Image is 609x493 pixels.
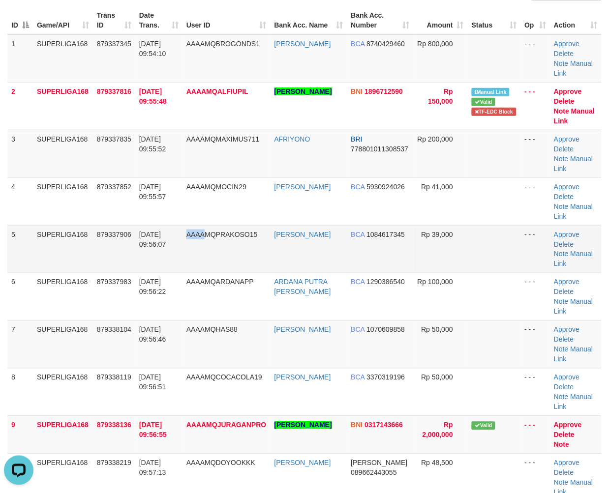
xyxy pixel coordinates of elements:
[554,298,569,306] a: Note
[97,374,131,381] span: 879338119
[554,183,579,191] a: Approve
[521,273,550,320] td: - - -
[135,6,183,34] th: Date Trans.: activate to sort column ascending
[139,40,166,58] span: [DATE] 09:54:10
[554,288,574,296] a: Delete
[554,326,579,334] a: Approve
[351,469,397,477] span: Copy 089662443055 to clipboard
[274,87,332,95] a: [PERSON_NAME]
[554,469,574,477] a: Delete
[351,278,365,286] span: BCA
[186,421,267,429] span: AAAAMQJURAGANPRO
[554,431,575,439] a: Delete
[139,459,166,477] span: [DATE] 09:57:13
[521,82,550,130] td: - - -
[521,225,550,273] td: - - -
[554,203,569,210] a: Note
[7,225,33,273] td: 5
[139,421,167,439] span: [DATE] 09:56:55
[7,34,33,83] td: 1
[554,155,593,173] a: Manual Link
[521,320,550,368] td: - - -
[521,130,550,177] td: - - -
[554,59,593,77] a: Manual Link
[33,320,93,368] td: SUPERLIGA168
[186,231,258,238] span: AAAAMQPRAKOSO15
[97,326,131,334] span: 879338104
[554,97,575,105] a: Delete
[186,135,260,143] span: AAAAMQMAXIMUS711
[33,177,93,225] td: SUPERLIGA168
[33,130,93,177] td: SUPERLIGA168
[351,374,365,381] span: BCA
[274,374,331,381] a: [PERSON_NAME]
[554,393,569,401] a: Note
[97,459,131,467] span: 879338219
[468,6,521,34] th: Status: activate to sort column ascending
[186,374,262,381] span: AAAAMQCOCACOLA19
[554,231,579,238] a: Approve
[554,50,574,58] a: Delete
[139,183,166,201] span: [DATE] 09:55:57
[554,459,579,467] a: Approve
[274,421,332,429] a: [PERSON_NAME]
[186,87,248,95] span: AAAAMQALFIUPIL
[183,6,271,34] th: User ID: activate to sort column ascending
[554,278,579,286] a: Approve
[351,459,408,467] span: [PERSON_NAME]
[423,421,453,439] span: Rp 2,000,000
[139,87,167,105] span: [DATE] 09:55:48
[7,416,33,454] td: 9
[7,82,33,130] td: 2
[7,130,33,177] td: 3
[550,6,602,34] th: Action: activate to sort column ascending
[33,273,93,320] td: SUPERLIGA168
[33,34,93,83] td: SUPERLIGA168
[554,145,574,153] a: Delete
[97,87,131,95] span: 879337816
[366,326,405,334] span: Copy 1070609858 to clipboard
[274,231,331,238] a: [PERSON_NAME]
[366,40,405,48] span: Copy 8740429460 to clipboard
[554,250,569,258] a: Note
[521,368,550,416] td: - - -
[554,346,569,353] a: Note
[366,231,405,238] span: Copy 1084617345 to clipboard
[7,177,33,225] td: 4
[97,231,131,238] span: 879337906
[554,374,579,381] a: Approve
[554,346,593,363] a: Manual Link
[97,421,131,429] span: 879338136
[7,6,33,34] th: ID: activate to sort column descending
[351,145,409,153] span: Copy 778801011308537 to clipboard
[414,6,468,34] th: Amount: activate to sort column ascending
[554,107,595,125] a: Manual Link
[33,6,93,34] th: Game/API: activate to sort column ascending
[422,374,454,381] span: Rp 50,000
[472,108,517,116] span: Transfer EDC blocked
[139,231,166,248] span: [DATE] 09:56:07
[33,225,93,273] td: SUPERLIGA168
[554,441,569,449] a: Note
[351,183,365,191] span: BCA
[274,459,331,467] a: [PERSON_NAME]
[33,368,93,416] td: SUPERLIGA168
[366,278,405,286] span: Copy 1290386540 to clipboard
[422,326,454,334] span: Rp 50,000
[186,278,254,286] span: AAAAMQARDANAPP
[351,326,365,334] span: BCA
[186,183,246,191] span: AAAAMQMOCIN29
[97,135,131,143] span: 879337835
[418,135,453,143] span: Rp 200,000
[186,459,255,467] span: AAAAMQDOYOOKKK
[347,6,414,34] th: Bank Acc. Number: activate to sort column ascending
[351,135,363,143] span: BRI
[97,183,131,191] span: 879337852
[271,6,347,34] th: Bank Acc. Name: activate to sort column ascending
[422,459,454,467] span: Rp 48,500
[139,374,166,391] span: [DATE] 09:56:51
[554,336,574,344] a: Delete
[139,135,166,153] span: [DATE] 09:55:52
[521,416,550,454] td: - - -
[351,40,365,48] span: BCA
